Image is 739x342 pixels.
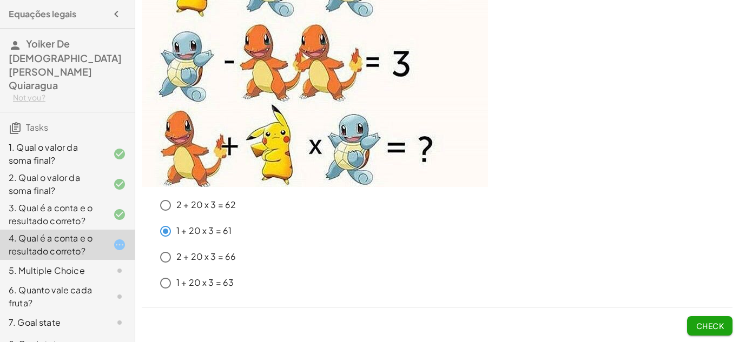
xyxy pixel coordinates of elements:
[26,122,48,133] span: Tasks
[687,316,733,336] button: Check
[9,171,96,197] div: 2. Qual o valor da soma final?
[113,316,126,329] i: Task not started.
[9,284,96,310] div: 6. Quanto vale cada fruta?
[9,202,96,227] div: 3. Qual é a conta e o resultado correto?
[113,264,126,277] i: Task not started.
[113,290,126,303] i: Task not started.
[113,178,126,191] i: Task finished and correct.
[9,141,96,167] div: 1. Qual o valor da soma final?
[113,147,126,160] i: Task finished and correct.
[176,277,234,289] p: 1 + 20 x 3 = 63
[696,321,724,331] span: Check
[176,199,236,211] p: 2 + 20 x 3 = 62
[113,208,126,221] i: Task finished and correct.
[13,92,126,103] div: Not you?
[176,251,236,263] p: 2 + 20 x 3 = 66
[9,232,96,258] div: 4. Qual é a conta e o resultado correto?
[176,225,232,237] p: 1 + 20 x 3 = 61
[9,264,96,277] div: 5. Multiple Choice
[9,37,122,91] span: Yoiker De [DEMOGRAPHIC_DATA][PERSON_NAME] Quiaragua
[9,8,76,21] h4: Equações legais
[113,238,126,251] i: Task started.
[9,316,96,329] div: 7. Goal state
